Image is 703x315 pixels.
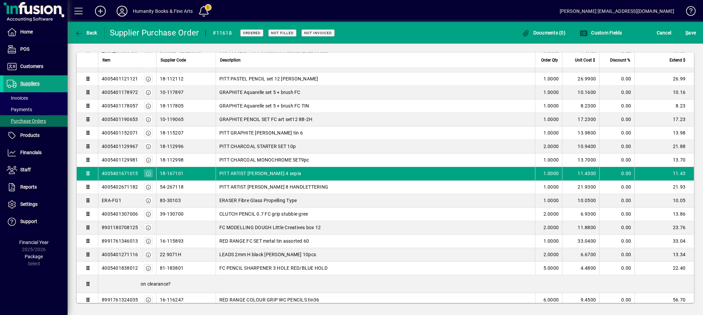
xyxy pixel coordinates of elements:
td: 6.0000 [535,293,562,307]
td: 10.05 [634,194,694,208]
td: 13.70 [634,153,694,167]
td: 0.00 [599,221,634,235]
td: 22 9071H [156,248,216,262]
span: CLUTCH PENCIL 0.7 FC grip stubbie gree [219,211,308,217]
td: 1.0000 [535,99,562,113]
a: Home [3,24,68,41]
td: 1.0000 [535,153,562,167]
button: Documents (0) [520,27,567,39]
td: 18-117805 [156,99,216,113]
span: Not Invoiced [304,31,332,35]
td: 5.0000 [535,262,562,275]
div: 4005401129981 [102,156,138,163]
span: Invoices [7,95,28,101]
span: Settings [20,201,38,207]
td: 1.0000 [535,113,562,126]
td: 6.9300 [562,208,599,221]
span: RED RANGE COLOUR GRIP WC PENCILS tin36 [219,296,319,303]
td: 0.00 [599,180,634,194]
td: 18-112112 [156,72,216,86]
span: PITT ARTIST [PERSON_NAME] 4 sepia [219,170,301,177]
span: GRAPHITE Aquarelle set 5 + brush FC TIN [219,102,309,109]
td: 2.0000 [535,140,562,153]
td: 1.0000 [535,180,562,194]
div: Humanity Books & Fine Arts [133,6,193,17]
td: 54-267118 [156,180,216,194]
app-page-header-button: Back [68,27,105,39]
span: Discount % [610,56,630,64]
td: 33.04 [634,235,694,248]
td: 18-167101 [156,167,216,180]
td: 9.4500 [562,293,599,307]
span: RED RANGE FC SET metal tin assorted 60 [219,238,309,244]
td: 6.6700 [562,248,599,262]
div: 4005401129967 [102,143,138,150]
td: 16-115893 [156,235,216,248]
span: FC MODELLING DOUGH Little Creatives box 12 [219,224,321,231]
td: 0.00 [599,86,634,99]
td: 13.7000 [562,153,599,167]
div: on clearance? [98,275,694,293]
td: 56.70 [634,293,694,307]
span: ave [685,27,696,38]
div: 8991761346013 [102,238,138,244]
a: POS [3,41,68,58]
span: PITT GRAPHITE [PERSON_NAME] tin 6 [219,129,303,136]
span: Purchase Orders [7,118,46,124]
a: Products [3,127,68,144]
td: 2.0000 [535,221,562,235]
td: 18-112996 [156,140,216,153]
span: Home [20,29,33,34]
span: Ordered [243,31,261,35]
span: Staff [20,167,31,172]
td: 11.4300 [562,167,599,180]
span: Extend $ [670,56,685,64]
button: Add [90,5,111,17]
div: 4005401121121 [102,75,138,82]
a: Customers [3,58,68,75]
td: 10-117897 [156,86,216,99]
td: 0.00 [599,194,634,208]
td: 10.0500 [562,194,599,208]
span: GRAPHITE Aquarelle set 5 + brush FC [219,89,300,96]
span: Financials [20,150,42,155]
div: 4005401307006 [102,211,138,217]
td: 13.86 [634,208,694,221]
td: 8.23 [634,99,694,113]
span: Financial Year [19,240,49,245]
span: PITT PASTEL PENCIL set 12 [PERSON_NAME] [219,75,318,82]
td: 0.00 [599,99,634,113]
td: 26.99 [634,72,694,86]
td: 10.1600 [562,86,599,99]
td: 8.2300 [562,99,599,113]
td: 0.00 [599,126,634,140]
td: 18-115207 [156,126,216,140]
button: Back [73,27,99,39]
div: ERA-FG1 [102,197,121,204]
a: Payments [3,104,68,115]
td: 13.34 [634,248,694,262]
td: 1.0000 [535,167,562,180]
td: 0.00 [599,248,634,262]
td: 21.88 [634,140,694,153]
td: 2.0000 [535,248,562,262]
div: 4005401178972 [102,89,138,96]
td: 23.76 [634,221,694,235]
span: Cancel [657,27,672,38]
a: Reports [3,179,68,196]
td: 33.0400 [562,235,599,248]
span: Documents (0) [522,30,565,35]
div: 4005401271116 [102,251,138,258]
span: Customers [20,64,43,69]
td: 21.93 [634,180,694,194]
button: Profile [111,5,133,17]
div: 4005401190653 [102,116,138,123]
span: Supplier Code [161,56,186,64]
a: Financials [3,144,68,161]
div: 4005402671182 [102,184,138,190]
td: 0.00 [599,293,634,307]
button: Cancel [655,27,673,39]
td: 0.00 [599,167,634,180]
div: #11618 [213,28,232,39]
td: 4.4800 [562,262,599,275]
